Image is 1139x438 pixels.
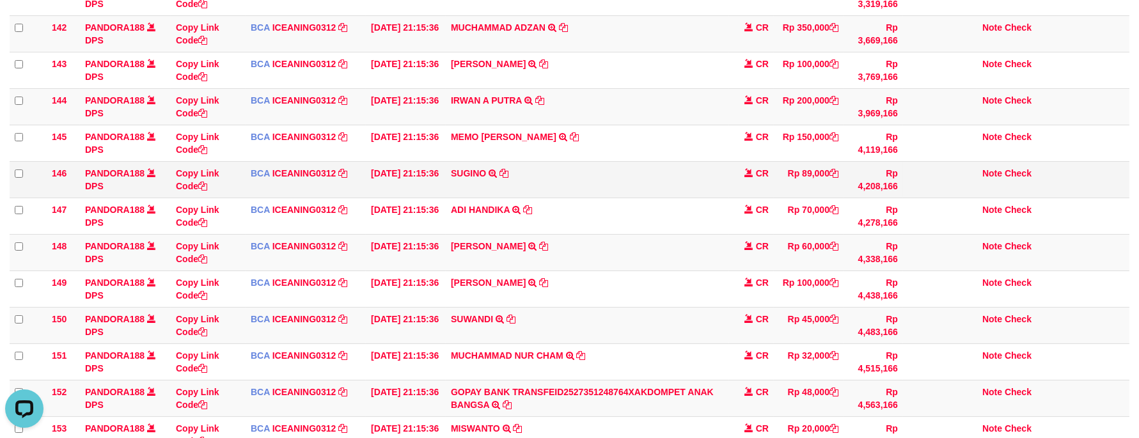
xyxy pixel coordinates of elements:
[570,132,579,142] a: Copy MEMO CANDRA to clipboard
[176,95,219,118] a: Copy Link Code
[366,307,446,343] td: [DATE] 21:15:36
[251,95,270,106] span: BCA
[85,59,145,69] a: PANDORA188
[829,22,838,33] a: Copy Rp 350,000 to clipboard
[176,168,219,191] a: Copy Link Code
[982,278,1002,288] a: Note
[1005,205,1032,215] a: Check
[338,59,347,69] a: Copy ICEANING0312 to clipboard
[1005,132,1032,142] a: Check
[52,22,67,33] span: 142
[829,423,838,434] a: Copy Rp 20,000 to clipboard
[251,22,270,33] span: BCA
[80,125,171,161] td: DPS
[251,205,270,215] span: BCA
[829,387,838,397] a: Copy Rp 48,000 to clipboard
[366,52,446,88] td: [DATE] 21:15:36
[80,380,171,416] td: DPS
[272,205,336,215] a: ICEANING0312
[176,241,219,264] a: Copy Link Code
[844,198,903,234] td: Rp 4,278,166
[829,95,838,106] a: Copy Rp 200,000 to clipboard
[451,314,493,324] a: SUWANDI
[85,205,145,215] a: PANDORA188
[844,380,903,416] td: Rp 4,563,166
[85,314,145,324] a: PANDORA188
[829,205,838,215] a: Copy Rp 70,000 to clipboard
[507,314,515,324] a: Copy SUWANDI to clipboard
[251,59,270,69] span: BCA
[523,205,532,215] a: Copy ADI HANDIKA to clipboard
[756,278,769,288] span: CR
[982,59,1002,69] a: Note
[756,205,769,215] span: CR
[982,314,1002,324] a: Note
[756,95,769,106] span: CR
[251,278,270,288] span: BCA
[982,350,1002,361] a: Note
[756,387,769,397] span: CR
[176,387,219,410] a: Copy Link Code
[80,161,171,198] td: DPS
[366,234,446,270] td: [DATE] 21:15:36
[338,168,347,178] a: Copy ICEANING0312 to clipboard
[1005,423,1032,434] a: Check
[80,88,171,125] td: DPS
[1005,241,1032,251] a: Check
[272,132,336,142] a: ICEANING0312
[272,278,336,288] a: ICEANING0312
[514,423,522,434] a: Copy MISWANTO to clipboard
[338,423,347,434] a: Copy ICEANING0312 to clipboard
[756,350,769,361] span: CR
[338,22,347,33] a: Copy ICEANING0312 to clipboard
[80,234,171,270] td: DPS
[80,343,171,380] td: DPS
[176,22,219,45] a: Copy Link Code
[451,387,714,410] a: GOPAY BANK TRANSFEID2527351248764XAKDOMPET ANAK BANGSA
[52,387,67,397] span: 152
[52,205,67,215] span: 147
[1005,387,1032,397] a: Check
[80,307,171,343] td: DPS
[756,241,769,251] span: CR
[52,314,67,324] span: 150
[844,88,903,125] td: Rp 3,969,166
[5,5,43,43] button: Open LiveChat chat widget
[338,350,347,361] a: Copy ICEANING0312 to clipboard
[85,387,145,397] a: PANDORA188
[844,307,903,343] td: Rp 4,483,166
[251,168,270,178] span: BCA
[338,278,347,288] a: Copy ICEANING0312 to clipboard
[982,132,1002,142] a: Note
[539,59,548,69] a: Copy SYLVIA VIVIANA to clipboard
[80,52,171,88] td: DPS
[1005,22,1032,33] a: Check
[844,161,903,198] td: Rp 4,208,166
[52,241,67,251] span: 148
[85,278,145,288] a: PANDORA188
[251,350,270,361] span: BCA
[366,125,446,161] td: [DATE] 21:15:36
[756,314,769,324] span: CR
[774,52,844,88] td: Rp 100,000
[52,168,67,178] span: 146
[982,95,1002,106] a: Note
[251,387,270,397] span: BCA
[756,59,769,69] span: CR
[338,314,347,324] a: Copy ICEANING0312 to clipboard
[756,168,769,178] span: CR
[272,241,336,251] a: ICEANING0312
[982,168,1002,178] a: Note
[366,380,446,416] td: [DATE] 21:15:36
[756,423,769,434] span: CR
[52,59,67,69] span: 143
[366,88,446,125] td: [DATE] 21:15:36
[176,278,219,301] a: Copy Link Code
[366,270,446,307] td: [DATE] 21:15:36
[1005,314,1032,324] a: Check
[829,59,838,69] a: Copy Rp 100,000 to clipboard
[774,88,844,125] td: Rp 200,000
[829,168,838,178] a: Copy Rp 89,000 to clipboard
[451,350,563,361] a: MUCHAMMAD NUR CHAM
[251,132,270,142] span: BCA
